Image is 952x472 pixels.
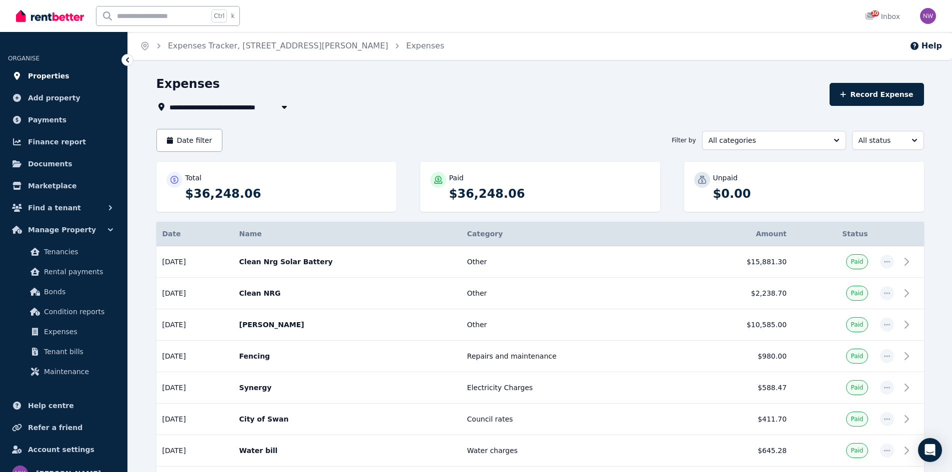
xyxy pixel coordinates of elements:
[12,362,115,382] a: Maintenance
[28,158,72,170] span: Documents
[185,186,386,202] p: $36,248.06
[44,286,111,298] span: Bonds
[156,309,233,341] td: [DATE]
[680,246,793,278] td: $15,881.30
[793,222,874,246] th: Status
[910,40,942,52] button: Help
[680,341,793,372] td: $980.00
[44,266,111,278] span: Rental payments
[851,415,863,423] span: Paid
[8,396,119,416] a: Help centre
[830,83,924,106] button: Record Expense
[12,322,115,342] a: Expenses
[239,446,455,456] p: Water bill
[680,278,793,309] td: $2,238.70
[8,66,119,86] a: Properties
[233,222,461,246] th: Name
[44,346,111,358] span: Tenant bills
[851,447,863,455] span: Paid
[128,32,456,60] nav: Breadcrumb
[239,288,455,298] p: Clean NRG
[12,342,115,362] a: Tenant bills
[12,282,115,302] a: Bonds
[28,444,94,456] span: Account settings
[12,262,115,282] a: Rental payments
[680,404,793,435] td: $411.70
[461,341,681,372] td: Repairs and maintenance
[185,173,202,183] p: Total
[12,302,115,322] a: Condition reports
[851,321,863,329] span: Paid
[28,224,96,236] span: Manage Property
[449,173,464,183] p: Paid
[28,180,76,192] span: Marketplace
[239,383,455,393] p: Synergy
[16,8,84,23] img: RentBetter
[156,372,233,404] td: [DATE]
[156,435,233,467] td: [DATE]
[713,173,738,183] p: Unpaid
[8,154,119,174] a: Documents
[168,41,388,50] a: Expenses Tracker, [STREET_ADDRESS][PERSON_NAME]
[851,258,863,266] span: Paid
[156,278,233,309] td: [DATE]
[28,70,69,82] span: Properties
[8,88,119,108] a: Add property
[28,92,80,104] span: Add property
[239,320,455,330] p: [PERSON_NAME]
[239,414,455,424] p: City of Swan
[851,289,863,297] span: Paid
[44,306,111,318] span: Condition reports
[672,136,696,144] span: Filter by
[865,11,900,21] div: Inbox
[44,246,111,258] span: Tenancies
[8,220,119,240] button: Manage Property
[156,222,233,246] th: Date
[28,136,86,148] span: Finance report
[8,132,119,152] a: Finance report
[239,351,455,361] p: Fencing
[680,435,793,467] td: $645.28
[28,202,81,214] span: Find a tenant
[713,186,914,202] p: $0.00
[851,384,863,392] span: Paid
[239,257,455,267] p: Clean Nrg Solar Battery
[28,400,74,412] span: Help centre
[8,176,119,196] a: Marketplace
[156,246,233,278] td: [DATE]
[871,10,879,16] span: 30
[28,422,82,434] span: Refer a friend
[702,131,846,150] button: All categories
[8,110,119,130] a: Payments
[851,352,863,360] span: Paid
[461,222,681,246] th: Category
[8,440,119,460] a: Account settings
[680,372,793,404] td: $588.47
[211,9,227,22] span: Ctrl
[156,76,220,92] h1: Expenses
[156,129,223,152] button: Date filter
[920,8,936,24] img: Natalia Webster
[461,404,681,435] td: Council rates
[8,418,119,438] a: Refer a friend
[461,372,681,404] td: Electricity Charges
[461,309,681,341] td: Other
[680,222,793,246] th: Amount
[12,242,115,262] a: Tenancies
[156,341,233,372] td: [DATE]
[406,41,444,50] a: Expenses
[44,366,111,378] span: Maintenance
[449,186,650,202] p: $36,248.06
[231,12,234,20] span: k
[709,135,826,145] span: All categories
[461,246,681,278] td: Other
[859,135,904,145] span: All status
[28,114,66,126] span: Payments
[461,278,681,309] td: Other
[8,198,119,218] button: Find a tenant
[852,131,924,150] button: All status
[918,438,942,462] div: Open Intercom Messenger
[44,326,111,338] span: Expenses
[680,309,793,341] td: $10,585.00
[461,435,681,467] td: Water charges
